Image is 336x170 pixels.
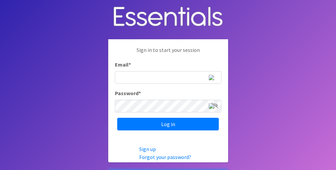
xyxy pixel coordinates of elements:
a: Sign up [139,146,156,152]
a: Forgot your password? [139,154,191,160]
p: Sign in to start your session [115,46,221,61]
abbr: required [139,90,141,96]
abbr: required [129,61,131,68]
label: Email [115,61,131,69]
label: Password [115,89,141,97]
input: Log in [117,118,219,130]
